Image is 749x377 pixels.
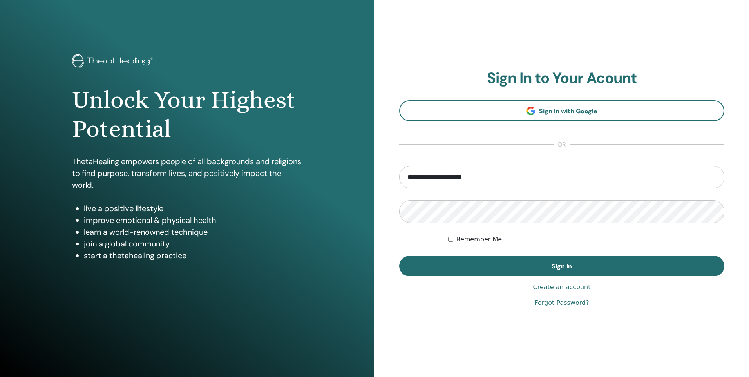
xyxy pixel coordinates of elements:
[84,238,302,250] li: join a global community
[399,100,724,121] a: Sign In with Google
[539,107,597,115] span: Sign In with Google
[554,140,570,149] span: or
[448,235,725,244] div: Keep me authenticated indefinitely or until I manually logout
[534,298,589,308] a: Forgot Password?
[72,85,302,144] h1: Unlock Your Highest Potential
[84,214,302,226] li: improve emotional & physical health
[456,235,502,244] label: Remember Me
[533,283,590,292] a: Create an account
[399,256,724,276] button: Sign In
[552,262,572,270] span: Sign In
[399,69,724,87] h2: Sign In to Your Acount
[72,156,302,191] p: ThetaHealing empowers people of all backgrounds and religions to find purpose, transform lives, a...
[84,203,302,214] li: live a positive lifestyle
[84,250,302,261] li: start a thetahealing practice
[84,226,302,238] li: learn a world-renowned technique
